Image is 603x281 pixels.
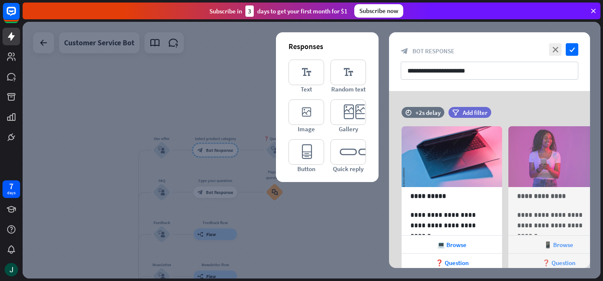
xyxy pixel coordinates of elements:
[354,4,403,18] div: Subscribe now
[437,241,466,249] span: 💻 Browse
[412,47,454,55] span: Bot Response
[542,259,575,267] span: ❓ Question
[463,109,487,117] span: Add filter
[7,190,15,196] div: days
[566,43,578,56] i: check
[415,109,441,117] div: +2s delay
[435,259,469,267] span: ❓ Question
[405,109,412,115] i: time
[452,109,459,116] i: filter
[544,241,573,249] span: 📱 Browse
[209,5,348,17] div: Subscribe in days to get your first month for $1
[7,3,32,29] button: Open LiveChat chat widget
[3,180,20,198] a: 7 days
[549,43,562,56] i: close
[245,5,254,17] div: 3
[586,189,594,197] i: arrowhead_right
[401,47,408,55] i: block_bot_response
[402,126,502,187] img: preview
[9,182,13,190] div: 7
